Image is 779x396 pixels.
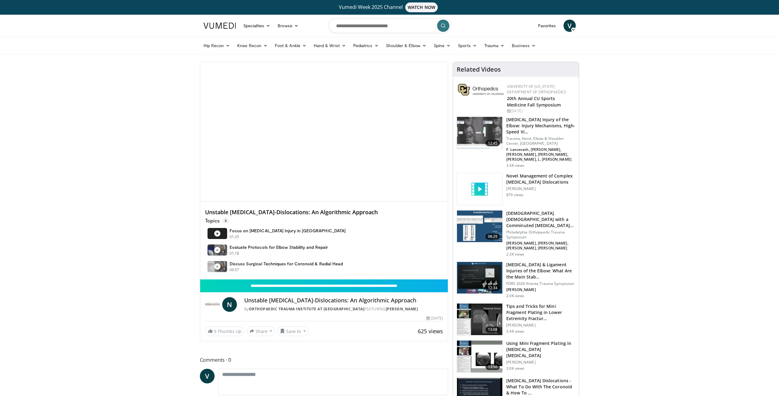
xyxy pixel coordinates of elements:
a: Pediatrics [350,39,382,52]
a: Specialties [240,20,274,32]
a: 12:34 [MEDICAL_DATA] & Ligament Injuries of the Elbow: What Are the Main Stab… FORE 2020 Atlanta ... [457,262,575,298]
a: V [200,369,215,383]
video-js: Video Player [200,62,448,202]
p: 3.4K views [506,329,524,334]
p: 2.3K views [506,252,524,257]
a: 12:45 [MEDICAL_DATA] Injury of the Elbow: Injury Mechanisms, High-Speed Vi… Trauma, Hand, Elbow &... [457,117,575,168]
a: Trauma [481,39,508,52]
a: 13:50 Using Mini Fragment Plating in [MEDICAL_DATA] [MEDICAL_DATA] [PERSON_NAME] 3.0K views [457,340,575,373]
img: 467736d8-c200-4d3c-95b3-06b7e0fe112d.150x105_q85_crop-smart_upscale.jpg [457,117,502,149]
p: Philadelphia Orthopaedic Trauma Symposium [506,230,575,240]
p: 3.4K views [506,163,524,168]
span: 13:50 [485,364,500,370]
a: [PERSON_NAME] [386,306,418,312]
p: Topics [205,218,229,224]
a: V [564,20,576,32]
p: [PERSON_NAME] [506,186,575,191]
span: 12:45 [485,140,500,146]
h3: Novel Management of Complex [MEDICAL_DATA] Dislocations [506,173,575,185]
p: [PERSON_NAME] [506,323,575,328]
a: 13:08 Tips and Tricks for Mini Fragment Plating in Lower Extremity Fractur… [PERSON_NAME] 3.4K views [457,303,575,336]
span: Comments 0 [200,356,448,364]
p: [PERSON_NAME] [506,287,575,292]
span: WATCH NOW [405,2,438,12]
span: 08:29 [485,233,500,240]
span: 625 views [418,327,443,335]
p: [PERSON_NAME], [PERSON_NAME], [PERSON_NAME], [PERSON_NAME] [506,241,575,251]
button: Share [247,326,275,336]
p: 879 views [506,192,523,197]
p: 2.0K views [506,293,524,298]
div: [DATE] [507,108,574,114]
div: [DATE] [426,316,443,321]
a: Sports [454,39,481,52]
img: Orthopaedic Trauma Institute at UCSF [205,297,220,312]
img: e99c8a6e-85d3-4423-8a25-c053fab901c1.150x105_q85_crop-smart_upscale.jpg [457,304,502,335]
h4: Unstable [MEDICAL_DATA]-Dislocations: An Algorithmic Approach [205,209,443,216]
img: VuMedi Logo [204,23,236,29]
h3: [MEDICAL_DATA] & Ligament Injuries of the Elbow: What Are the Main Stab… [506,262,575,280]
p: FORE 2020 Atlanta Trauma Symposium [506,281,575,286]
span: 12:34 [485,285,500,291]
a: Orthopaedic Trauma Institute at [GEOGRAPHIC_DATA] [249,306,365,312]
span: 13:08 [485,327,500,333]
a: University of [US_STATE] Department of Orthopaedics [507,84,566,95]
h3: [MEDICAL_DATA] Injury of the Elbow: Injury Mechanisms, High-Speed Vi… [506,117,575,135]
a: Hand & Wrist [310,39,350,52]
h3: [DEMOGRAPHIC_DATA] [DEMOGRAPHIC_DATA] with a Comminuted [MEDICAL_DATA] Open Reduction. Wha… [506,210,575,229]
h4: Focus on [MEDICAL_DATA] Injury in [GEOGRAPHIC_DATA] [230,228,346,233]
span: 5 [214,328,216,334]
a: N [222,297,237,312]
h3: Tips and Tricks for Mini Fragment Plating in Lower Extremity Fractur… [506,303,575,322]
a: Vumedi Week 2025 ChannelWATCH NOW [204,2,575,12]
a: Favorites [534,20,560,32]
a: 20th Annual CU Sports Medicine Fall Symposium [507,95,561,108]
p: 06:57 [230,267,239,273]
h4: Unstable [MEDICAL_DATA]-Dislocations: An Algorithmic Approach [244,297,443,304]
a: 5 Thumbs Up [205,327,244,336]
a: 08:29 [DEMOGRAPHIC_DATA] [DEMOGRAPHIC_DATA] with a Comminuted [MEDICAL_DATA] Open Reduction. Wha…... [457,210,575,257]
p: 01:18 [230,251,239,256]
a: Novel Management of Complex [MEDICAL_DATA] Dislocations [PERSON_NAME] 879 views [457,173,575,205]
p: 3.0K views [506,366,524,371]
p: F. Lanzerath, [PERSON_NAME], [PERSON_NAME], [PERSON_NAME], [PERSON_NAME], L. [PERSON_NAME] [506,147,575,162]
img: 3a3b22d2-89b1-4b74-93ff-a48a4e2e30e6.150x105_q85_crop-smart_upscale.jpg [457,341,502,372]
span: 3 [222,218,229,224]
p: Trauma, Hand, Elbow & Shoulder Center, [GEOGRAPHIC_DATA] [506,136,575,146]
a: Shoulder & Elbow [382,39,430,52]
a: Foot & Ankle [271,39,310,52]
h3: Using Mini Fragment Plating in [MEDICAL_DATA] [MEDICAL_DATA] [506,340,575,359]
p: [PERSON_NAME] [506,360,575,365]
a: Spine [430,39,454,52]
img: 355603a8-37da-49b6-856f-e00d7e9307d3.png.150x105_q85_autocrop_double_scale_upscale_version-0.2.png [458,84,504,95]
img: 8d0480c8-314b-413d-8c8f-3ed9c0a9f9eb.150x105_q85_crop-smart_upscale.jpg [457,262,502,294]
button: Save to [277,326,309,336]
a: Hip Recon [200,39,234,52]
input: Search topics, interventions [328,18,451,33]
img: video_placeholder_short.svg [457,173,502,205]
a: Browse [274,20,302,32]
img: 7b83b94a-4810-4758-ae5b-0a9ae3811500.150x105_q85_crop-smart_upscale.jpg [457,211,502,242]
div: By FEATURING [244,306,443,312]
h3: [MEDICAL_DATA] Dislocations - What To Do With The Coronoid & How To … [506,378,575,396]
h4: Related Videos [457,66,501,73]
a: Knee Recon [234,39,271,52]
p: 01:25 [230,234,239,240]
h4: Discuss Surgical Techniques for Coronoid & Radial Head [230,261,343,267]
a: Business [508,39,539,52]
h4: Evaluate Protocols for Elbow Stability and Repair [230,245,328,250]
